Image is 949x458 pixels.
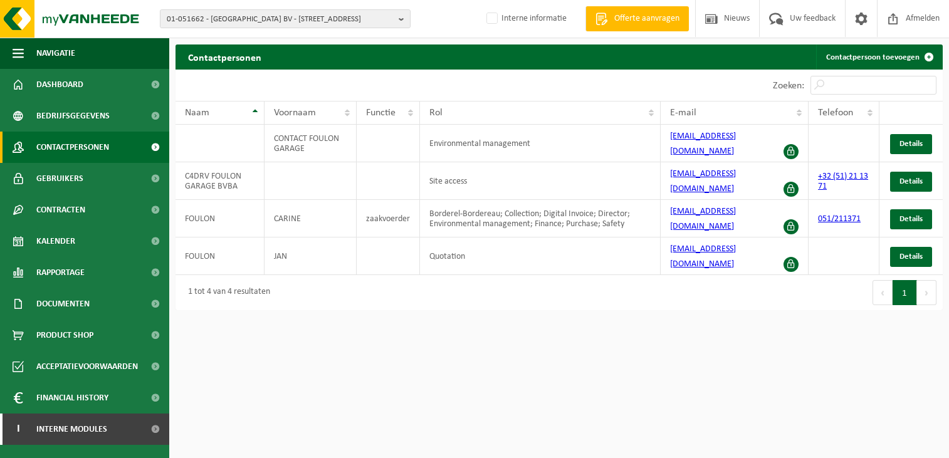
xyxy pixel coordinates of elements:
a: 051/211371 [818,214,861,224]
span: Telefoon [818,108,853,118]
span: Functie [366,108,396,118]
span: Details [899,140,923,148]
a: Details [890,247,932,267]
h2: Contactpersonen [176,44,274,69]
button: 01-051662 - [GEOGRAPHIC_DATA] BV - [STREET_ADDRESS] [160,9,411,28]
span: Kalender [36,226,75,257]
a: +32 (51) 21 13 71 [818,172,868,191]
span: Contracten [36,194,85,226]
td: CONTACT FOULON GARAGE [265,125,357,162]
span: Financial History [36,382,108,414]
a: Offerte aanvragen [585,6,689,31]
a: Contactpersoon toevoegen [816,44,941,70]
td: FOULON [176,200,265,237]
span: Voornaam [274,108,316,118]
span: Dashboard [36,69,83,100]
a: [EMAIL_ADDRESS][DOMAIN_NAME] [670,244,736,269]
a: Details [890,172,932,192]
button: Previous [873,280,893,305]
td: zaakvoerder [357,200,420,237]
span: Contactpersonen [36,132,109,163]
span: Naam [185,108,209,118]
a: Details [890,134,932,154]
span: Gebruikers [36,163,83,194]
a: Details [890,209,932,229]
td: Environmental management [420,125,661,162]
label: Zoeken: [773,81,804,91]
span: Navigatie [36,38,75,69]
button: Next [917,280,936,305]
span: Details [899,215,923,223]
td: Site access [420,162,661,200]
span: I [13,414,24,445]
span: Interne modules [36,414,107,445]
span: Details [899,252,923,261]
span: Documenten [36,288,90,320]
span: 01-051662 - [GEOGRAPHIC_DATA] BV - [STREET_ADDRESS] [167,10,394,29]
span: Rapportage [36,257,85,288]
a: [EMAIL_ADDRESS][DOMAIN_NAME] [670,207,736,231]
span: Bedrijfsgegevens [36,100,110,132]
td: Quotation [420,237,661,275]
td: Borderel-Bordereau; Collection; Digital Invoice; Director; Environmental management; Finance; Pur... [420,200,661,237]
span: E-mail [670,108,696,118]
td: JAN [265,237,357,275]
span: Details [899,177,923,185]
td: CARINE [265,200,357,237]
div: 1 tot 4 van 4 resultaten [182,281,270,304]
td: FOULON [176,237,265,275]
span: Acceptatievoorwaarden [36,351,138,382]
span: Offerte aanvragen [611,13,683,25]
label: Interne informatie [484,9,567,28]
button: 1 [893,280,917,305]
a: [EMAIL_ADDRESS][DOMAIN_NAME] [670,169,736,194]
span: Product Shop [36,320,93,351]
a: [EMAIL_ADDRESS][DOMAIN_NAME] [670,132,736,156]
td: C4DRV FOULON GARAGE BVBA [176,162,265,200]
span: Rol [429,108,443,118]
